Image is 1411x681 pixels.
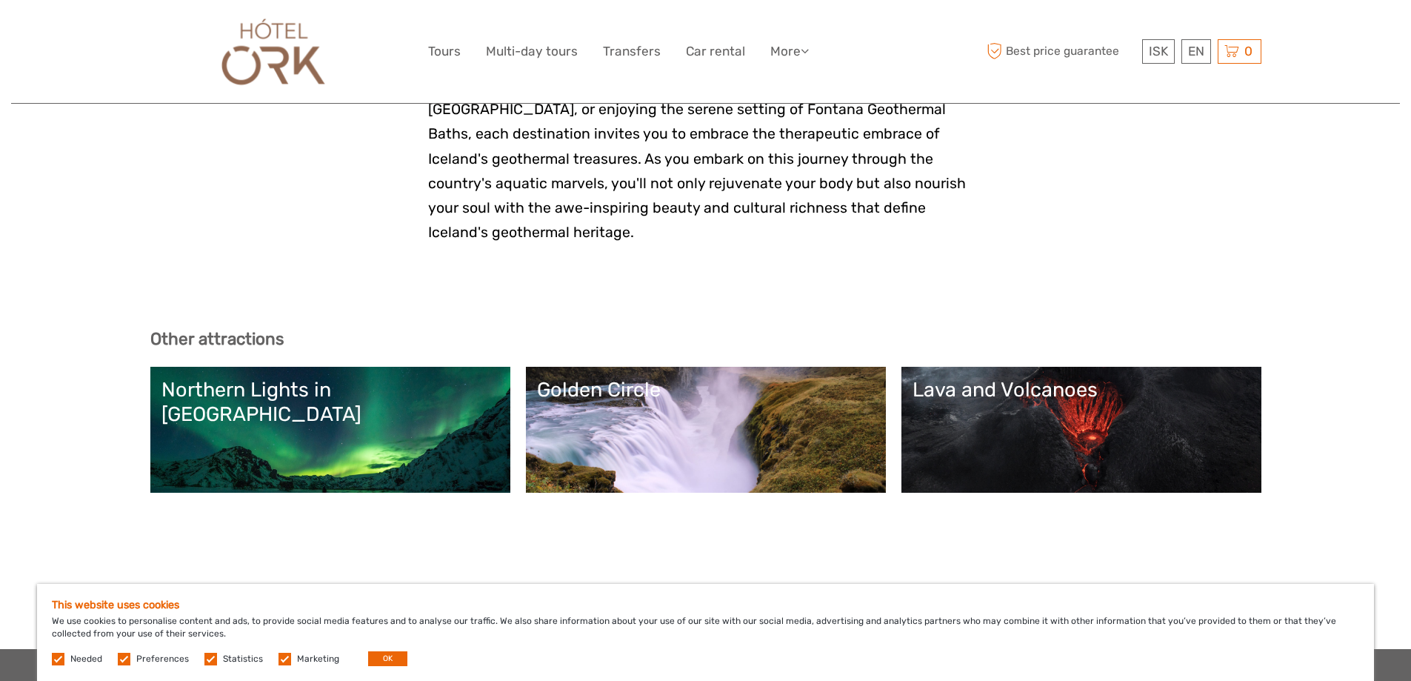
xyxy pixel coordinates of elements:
span: 0 [1242,44,1255,59]
a: Transfers [603,41,661,62]
span: ISK [1149,44,1168,59]
img: Our services [214,11,333,92]
a: Tours [428,41,461,62]
div: Golden Circle [537,378,875,402]
button: Open LiveChat chat widget [170,23,188,41]
button: OK [368,651,407,666]
div: Lava and Volcanoes [913,378,1250,402]
label: Preferences [136,653,189,665]
div: Northern Lights in [GEOGRAPHIC_DATA] [161,378,499,426]
span: Best price guarantee [984,39,1138,64]
h5: This website uses cookies [52,599,1359,611]
label: Statistics [223,653,263,665]
div: EN [1181,39,1211,64]
a: Golden Circle [537,378,875,482]
a: Car rental [686,41,745,62]
b: Other attractions [150,329,284,349]
p: We're away right now. Please check back later! [21,26,167,38]
label: Marketing [297,653,339,665]
a: More [770,41,809,62]
div: We use cookies to personalise content and ads, to provide social media features and to analyse ou... [37,584,1374,681]
a: Lava and Volcanoes [913,378,1250,482]
a: Northern Lights in [GEOGRAPHIC_DATA] [161,378,499,482]
a: Multi-day tours [486,41,578,62]
label: Needed [70,653,102,665]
